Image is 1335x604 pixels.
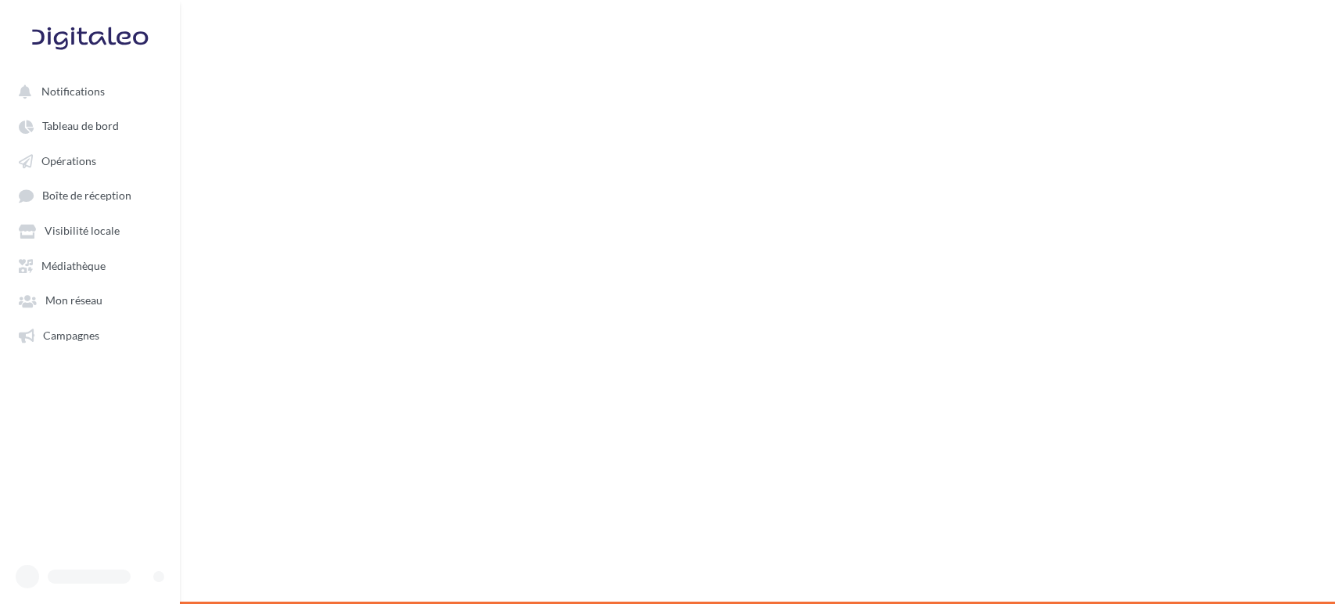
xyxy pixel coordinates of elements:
[42,189,131,203] span: Boîte de réception
[45,225,120,238] span: Visibilité locale
[9,216,170,244] a: Visibilité locale
[45,294,102,307] span: Mon réseau
[9,251,170,279] a: Médiathèque
[41,259,106,272] span: Médiathèque
[41,154,96,167] span: Opérations
[9,286,170,314] a: Mon réseau
[42,120,119,133] span: Tableau de bord
[41,84,105,98] span: Notifications
[9,146,170,174] a: Opérations
[43,329,99,342] span: Campagnes
[9,77,164,105] button: Notifications
[9,111,170,139] a: Tableau de bord
[9,321,170,349] a: Campagnes
[9,181,170,210] a: Boîte de réception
